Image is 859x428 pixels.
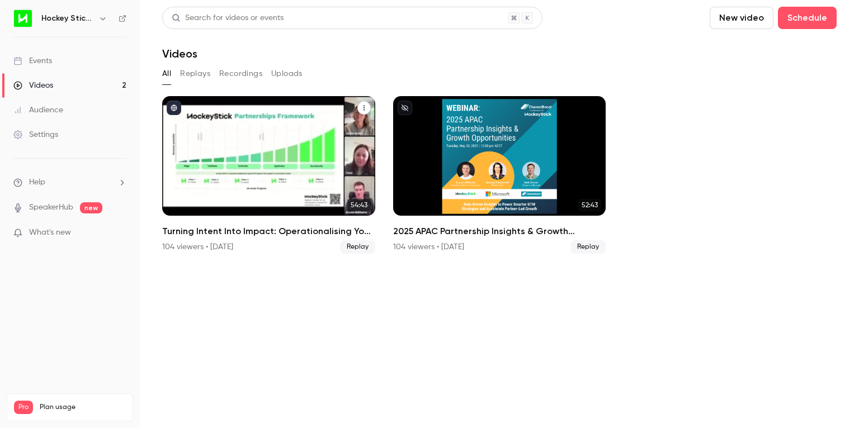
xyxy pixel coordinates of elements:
button: All [162,65,171,83]
button: Recordings [219,65,262,83]
span: Replay [570,240,606,254]
div: Search for videos or events [172,12,284,24]
span: Help [29,177,45,188]
div: Settings [13,129,58,140]
button: published [167,101,181,115]
div: 104 viewers • [DATE] [393,241,464,253]
button: Replays [180,65,210,83]
span: What's new [29,227,71,239]
span: 52:43 [578,199,601,211]
button: Uploads [271,65,303,83]
button: New video [710,7,773,29]
li: help-dropdown-opener [13,177,126,188]
span: 54:43 [347,199,371,211]
div: Audience [13,104,63,116]
a: 54:43Turning Intent Into Impact: Operationalising Your Partner Strategy104 viewers • [DATE]Replay [162,96,375,254]
li: Turning Intent Into Impact: Operationalising Your Partner Strategy [162,96,375,254]
div: Events [13,55,52,66]
span: Pro [14,401,33,414]
h1: Videos [162,47,197,60]
h6: Hockey Stick Advisory [41,13,94,24]
button: Schedule [778,7,837,29]
a: 52:432025 APAC Partnership Insights & Growth Opportunities104 viewers • [DATE]Replay [393,96,606,254]
ul: Videos [162,96,837,254]
button: unpublished [398,101,412,115]
div: 104 viewers • [DATE] [162,241,233,253]
img: Hockey Stick Advisory [14,9,32,27]
section: Videos [162,7,837,421]
a: SpeakerHub [29,202,73,213]
span: Replay [340,240,375,254]
div: Videos [13,80,53,91]
li: 2025 APAC Partnership Insights & Growth Opportunities [393,96,606,254]
h2: 2025 APAC Partnership Insights & Growth Opportunities [393,225,606,238]
span: new [80,202,102,213]
span: Plan usage [40,403,126,412]
h2: Turning Intent Into Impact: Operationalising Your Partner Strategy [162,225,375,238]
